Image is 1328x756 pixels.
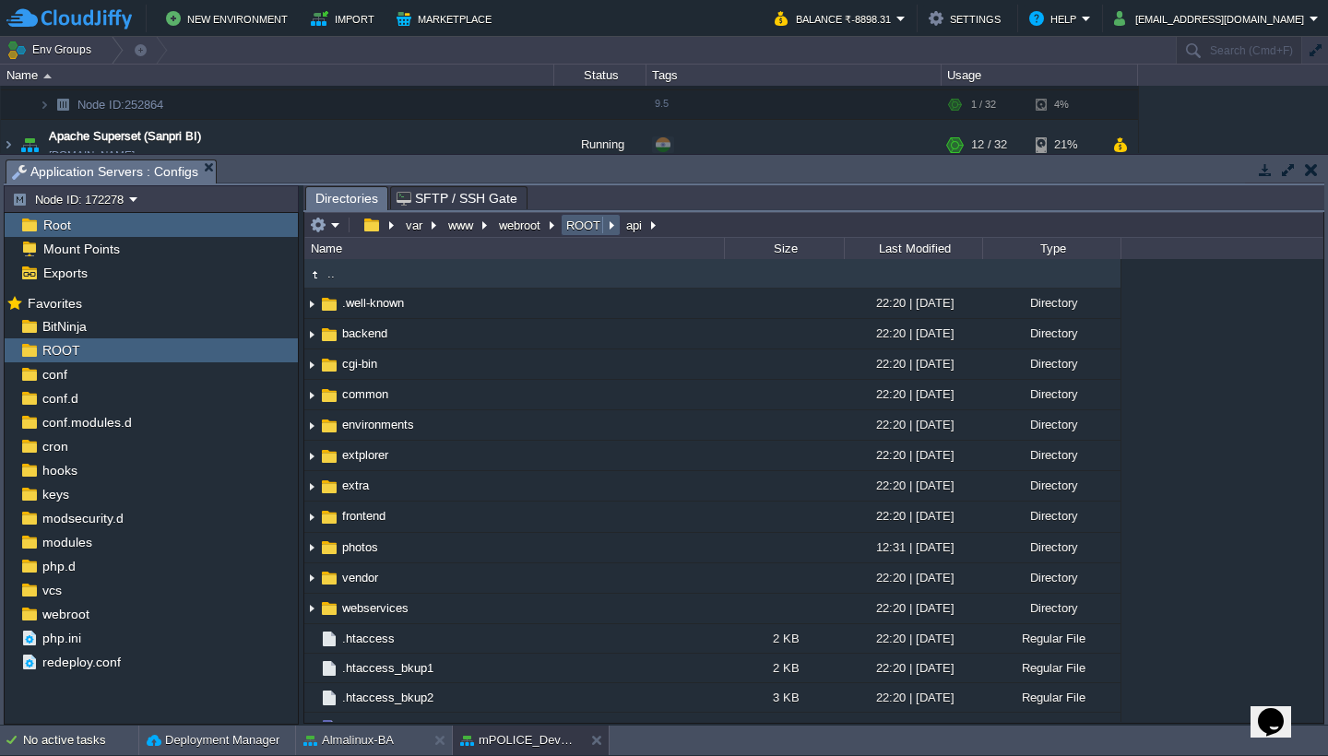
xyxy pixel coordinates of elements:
a: php.ini [39,630,84,646]
a: conf.d [39,390,81,407]
a: modules [39,534,95,550]
span: conf.modules.d [39,414,135,431]
button: Deployment Manager [147,731,279,750]
a: php.d [39,558,78,574]
a: .well-known [339,295,407,311]
a: Node ID:252864 [76,97,166,112]
div: Type [984,238,1120,259]
img: AMDAwAAAACH5BAEAAAAALAAAAAABAAEAAAICRAEAOw== [319,477,339,497]
img: AMDAwAAAACH5BAEAAAAALAAAAAABAAEAAAICRAEAOw== [304,624,319,653]
a: check.php [339,719,400,735]
img: AMDAwAAAACH5BAEAAAAALAAAAAABAAEAAAICRAEAOw== [319,325,339,345]
button: Marketplace [397,7,497,30]
div: Directory [982,594,1120,622]
div: 29 B [724,713,844,741]
div: Size [726,238,844,259]
a: keys [39,486,72,502]
a: conf [39,366,70,383]
button: www [445,217,478,233]
img: AMDAwAAAACH5BAEAAAAALAAAAAABAAEAAAICRAEAOw== [304,654,319,682]
div: Directory [982,380,1120,408]
a: Apache Superset (Sanpri BI) [49,127,201,146]
span: Node ID: [77,98,125,112]
span: Favorites [24,295,85,312]
img: AMDAwAAAACH5BAEAAAAALAAAAAABAAEAAAICRAEAOw== [304,411,319,440]
a: Favorites [24,296,85,311]
button: Help [1029,7,1082,30]
span: Directories [315,187,378,210]
div: Tags [647,65,941,86]
a: backend [339,325,390,341]
div: Directory [982,533,1120,561]
img: AMDAwAAAACH5BAEAAAAALAAAAAABAAEAAAICRAEAOw== [319,568,339,588]
a: Exports [40,265,90,281]
img: AMDAwAAAACH5BAEAAAAALAAAAAABAAEAAAICRAEAOw== [304,350,319,379]
span: .htaccess [339,631,397,646]
button: Balance ₹-8898.31 [775,7,896,30]
img: AMDAwAAAACH5BAEAAAAALAAAAAABAAEAAAICRAEAOw== [304,265,325,285]
img: AMDAwAAAACH5BAEAAAAALAAAAAABAAEAAAICRAEAOw== [304,381,319,409]
a: hooks [39,462,80,478]
a: cgi-bin [339,356,380,372]
img: AMDAwAAAACH5BAEAAAAALAAAAAABAAEAAAICRAEAOw== [319,717,339,738]
div: 4% [1036,90,1096,119]
img: AMDAwAAAACH5BAEAAAAALAAAAAABAAEAAAICRAEAOw== [319,446,339,467]
a: Root [40,217,74,233]
button: ROOT [563,217,605,233]
div: Usage [943,65,1137,86]
div: Regular File [982,713,1120,741]
div: Name [306,238,724,259]
div: 22:20 | [DATE] [844,654,982,682]
div: 12 / 32 [971,120,1007,170]
img: AMDAwAAAACH5BAEAAAAALAAAAAABAAEAAAICRAEAOw== [319,658,339,679]
img: AMDAwAAAACH5BAEAAAAALAAAAAABAAEAAAICRAEAOw== [50,90,76,119]
div: Last Modified [846,238,982,259]
div: 22:20 | [DATE] [844,502,982,530]
img: AMDAwAAAACH5BAEAAAAALAAAAAABAAEAAAICRAEAOw== [304,289,319,318]
img: AMDAwAAAACH5BAEAAAAALAAAAAABAAEAAAICRAEAOw== [319,355,339,375]
img: AMDAwAAAACH5BAEAAAAALAAAAAABAAEAAAICRAEAOw== [319,385,339,406]
div: 22:20 | [DATE] [844,624,982,653]
img: AMDAwAAAACH5BAEAAAAALAAAAAABAAEAAAICRAEAOw== [319,294,339,314]
a: extplorer [339,447,391,463]
img: AMDAwAAAACH5BAEAAAAALAAAAAABAAEAAAICRAEAOw== [319,507,339,527]
input: Click to enter the path [304,212,1323,238]
a: webroot [39,606,92,622]
a: cron [39,438,71,455]
a: .. [325,266,338,281]
a: .htaccess_bkup2 [339,690,436,705]
a: vcs [39,582,65,598]
div: Directory [982,410,1120,439]
div: 22:20 | [DATE] [844,563,982,592]
div: Status [555,65,646,86]
div: 22:20 | [DATE] [844,380,982,408]
a: photos [339,539,381,555]
img: AMDAwAAAACH5BAEAAAAALAAAAAABAAEAAAICRAEAOw== [43,74,52,78]
span: common [339,386,391,402]
img: AMDAwAAAACH5BAEAAAAALAAAAAABAAEAAAICRAEAOw== [1,120,16,170]
div: 22:20 | [DATE] [844,319,982,348]
span: 9.5 [655,98,669,109]
img: AMDAwAAAACH5BAEAAAAALAAAAAABAAEAAAICRAEAOw== [304,442,319,470]
a: frontend [339,508,388,524]
span: SFTP / SSH Gate [397,187,517,209]
a: webservices [339,600,411,616]
a: Mount Points [40,241,123,257]
div: Directory [982,441,1120,469]
div: 22:20 | [DATE] [844,471,982,500]
img: AMDAwAAAACH5BAEAAAAALAAAAAABAAEAAAICRAEAOw== [319,629,339,649]
a: redeploy.conf [39,654,124,670]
